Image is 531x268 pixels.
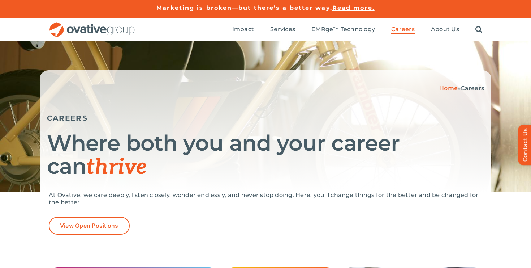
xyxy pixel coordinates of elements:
span: EMRge™ Technology [311,26,375,33]
a: View Open Positions [49,217,130,235]
a: Read more. [332,4,375,11]
a: OG_Full_horizontal_RGB [49,22,135,29]
span: » [439,85,484,92]
a: Services [270,26,295,34]
span: View Open Positions [60,222,118,229]
span: About Us [431,26,459,33]
span: Services [270,26,295,33]
span: Careers [461,85,484,92]
a: Impact [232,26,254,34]
a: Marketing is broken—but there’s a better way. [156,4,332,11]
a: EMRge™ Technology [311,26,375,34]
span: Careers [391,26,415,33]
nav: Menu [232,18,482,41]
a: Search [475,26,482,34]
h1: Where both you and your career can [47,131,484,179]
a: Home [439,85,458,92]
h5: CAREERS [47,114,484,122]
a: About Us [431,26,459,34]
p: At Ovative, we care deeply, listen closely, wonder endlessly, and never stop doing. Here, you’ll ... [49,192,482,206]
a: Careers [391,26,415,34]
span: thrive [86,154,147,180]
span: Impact [232,26,254,33]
